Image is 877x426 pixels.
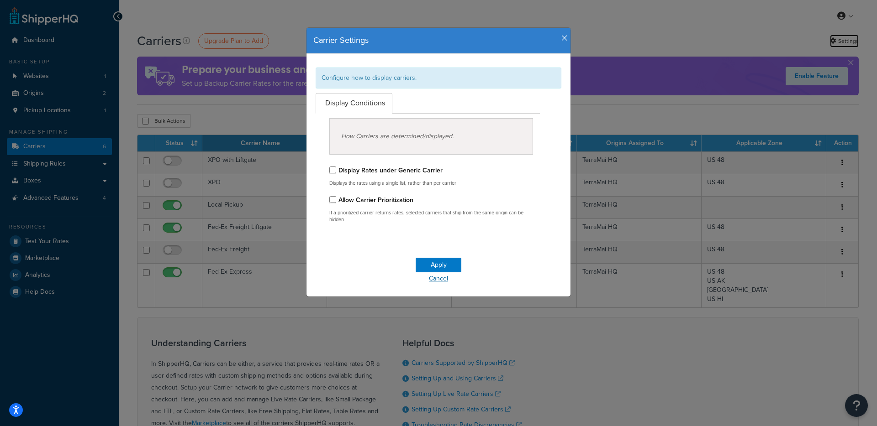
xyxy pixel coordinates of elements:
[329,166,336,173] input: Display Rates under Generic Carrier
[329,118,533,155] div: How Carriers are determined/displayed.
[416,258,461,272] button: Apply
[329,180,533,187] p: Displays the rates using a single list, rather than per carrier
[329,196,336,203] input: Allow Carrier Prioritization
[338,166,443,175] label: Display Rates under Generic Carrier
[338,195,413,205] label: Allow Carrier Prioritization
[316,68,561,88] div: Configure how to display carriers.
[306,272,571,285] a: Cancel
[329,209,533,223] p: If a prioritized carrier returns rates, selected carriers that ship from the same origin can be h...
[313,35,564,47] h4: Carrier Settings
[316,93,392,114] a: Display Conditions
